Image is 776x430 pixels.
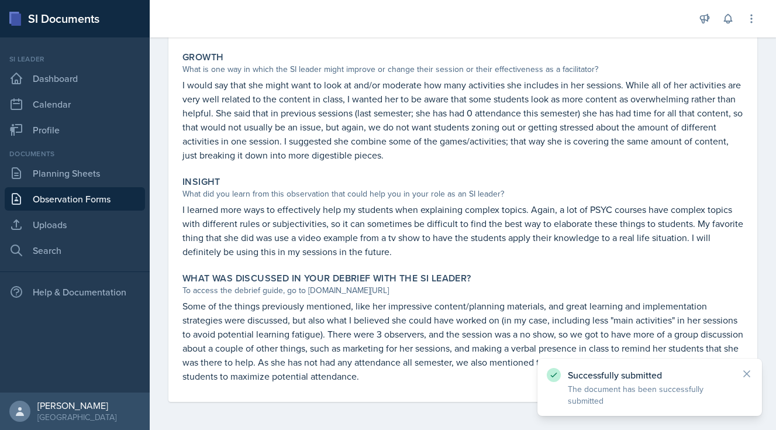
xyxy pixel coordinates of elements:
[568,369,732,381] p: Successfully submitted
[182,63,743,75] div: What is one way in which the SI leader might improve or change their session or their effectivene...
[5,67,145,90] a: Dashboard
[37,411,116,423] div: [GEOGRAPHIC_DATA]
[5,213,145,236] a: Uploads
[37,400,116,411] div: [PERSON_NAME]
[5,149,145,159] div: Documents
[5,54,145,64] div: Si leader
[5,239,145,262] a: Search
[182,299,743,383] p: Some of the things previously mentioned, like her impressive content/planning materials, and grea...
[5,161,145,185] a: Planning Sheets
[182,176,220,188] label: Insight
[182,202,743,259] p: I learned more ways to effectively help my students when explaining complex topics. Again, a lot ...
[182,188,743,200] div: What did you learn from this observation that could help you in your role as an SI leader?
[182,78,743,162] p: I would say that she might want to look at and/or moderate how many activities she includes in he...
[5,118,145,142] a: Profile
[568,383,732,407] p: The document has been successfully submitted
[182,273,471,284] label: What was discussed in your debrief with the SI Leader?
[5,187,145,211] a: Observation Forms
[5,92,145,116] a: Calendar
[182,284,743,297] div: To access the debrief guide, go to [DOMAIN_NAME][URL]
[5,280,145,304] div: Help & Documentation
[182,51,223,63] label: Growth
